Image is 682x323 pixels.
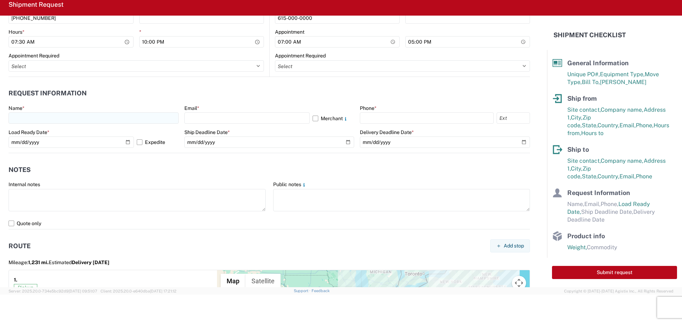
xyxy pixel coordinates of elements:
span: Company name, [601,157,644,164]
span: Company name, [601,106,644,113]
span: Commodity [587,244,617,251]
button: Show satellite imagery [245,274,281,288]
span: State, [582,173,597,180]
span: Phone, [601,201,618,207]
label: Expedite [137,137,179,148]
span: Client: 2025.20.0-e640dba [101,289,177,293]
span: Site contact, [567,157,601,164]
button: Submit request [552,266,677,279]
span: Site contact, [567,106,601,113]
span: Estimated [49,260,109,265]
span: [DATE] 17:21:12 [150,289,177,293]
span: Mileage: [9,260,49,265]
label: Phone [360,105,377,111]
h2: Shipment Request [9,0,64,9]
label: Delivery Deadline Date [360,129,414,135]
button: Map camera controls [512,276,526,290]
span: Request Information [567,189,630,196]
a: Support [294,289,312,293]
button: Show street map [221,274,245,288]
label: Appointment Required [9,52,59,59]
span: City, [571,114,583,121]
h2: Shipment Checklist [553,31,626,39]
label: Ship Deadline Date [184,129,230,135]
span: Email, [619,122,636,129]
label: Appointment Required [275,52,326,59]
label: Hours [9,29,25,35]
label: Load Ready Date [9,129,49,135]
span: 1,231 mi. [28,260,49,265]
span: Ship Deadline Date, [581,208,633,215]
span: Weight, [567,244,587,251]
span: Name, [567,201,584,207]
h2: Request Information [9,90,87,97]
span: Email, [584,201,601,207]
span: Phone, [636,122,654,129]
span: [DATE] 09:51:07 [69,289,97,293]
span: Ship to [567,146,589,153]
label: Internal notes [9,181,40,188]
label: Name [9,105,25,111]
span: General Information [567,59,629,67]
span: Delivery [DATE] [72,260,109,265]
h2: Notes [9,166,31,173]
span: Country, [597,173,619,180]
label: Quote only [9,218,530,229]
span: Equipment Type, [600,71,645,78]
span: Pickup [14,284,37,291]
span: Ship from [567,95,597,102]
span: [PERSON_NAME] [600,79,646,85]
input: Ext [497,112,530,124]
button: Add stop [490,239,530,252]
label: Merchant [313,112,354,124]
label: Email [184,105,199,111]
span: Country, [597,122,619,129]
span: Bill To, [582,79,600,85]
span: Add stop [504,243,524,249]
label: Appointment [275,29,304,35]
span: Email, [619,173,636,180]
span: Phone [636,173,652,180]
a: Feedback [312,289,330,293]
span: Copyright © [DATE]-[DATE] Agistix Inc., All Rights Reserved [564,288,673,294]
span: Product info [567,232,605,240]
label: Public notes [273,181,307,188]
span: Hours to [581,130,603,137]
strong: 1. [14,275,17,284]
span: Server: 2025.20.0-734e5bc92d9 [9,289,97,293]
h2: Route [9,243,31,250]
span: Unique PO#, [567,71,600,78]
span: City, [571,165,583,172]
span: State, [582,122,597,129]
